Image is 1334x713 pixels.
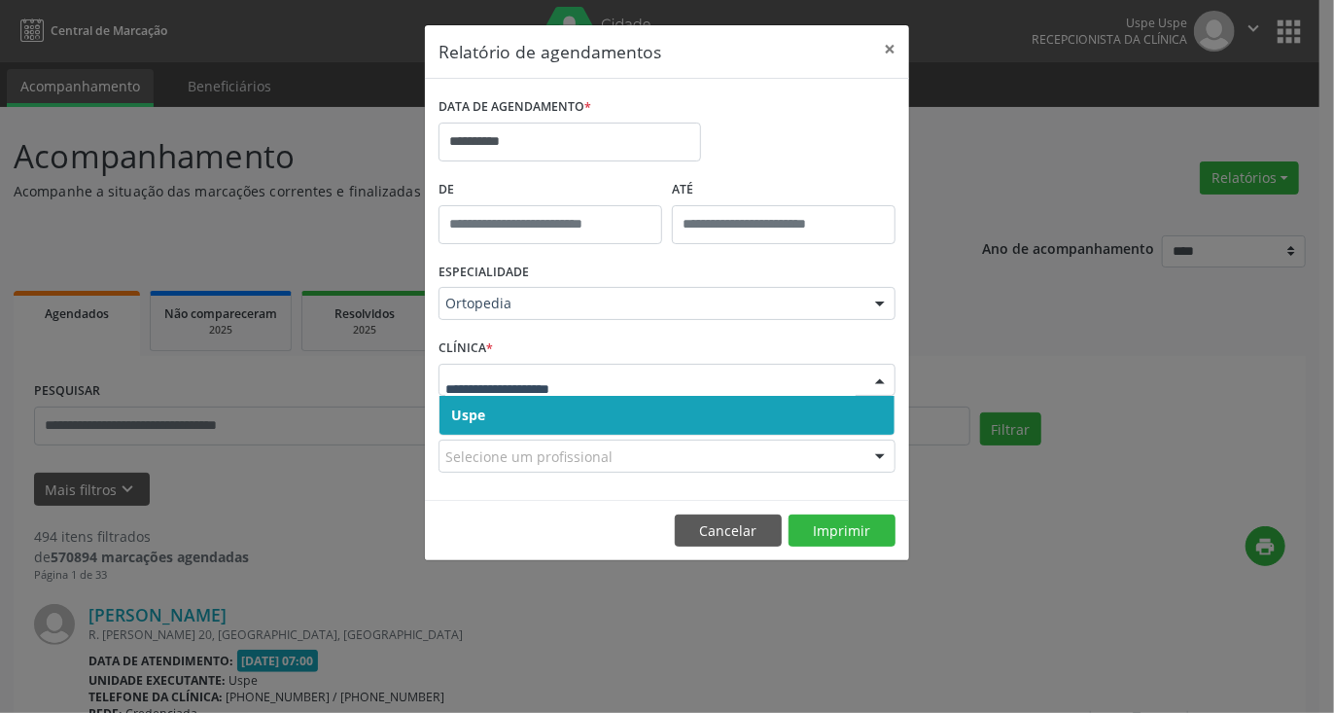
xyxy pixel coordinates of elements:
[675,515,782,548] button: Cancelar
[451,406,485,424] span: Uspe
[439,258,529,288] label: ESPECIALIDADE
[672,175,895,205] label: ATÉ
[439,39,661,64] h5: Relatório de agendamentos
[789,515,895,548] button: Imprimir
[439,334,493,364] label: CLÍNICA
[445,294,856,313] span: Ortopedia
[870,25,909,73] button: Close
[439,92,591,123] label: DATA DE AGENDAMENTO
[445,446,613,467] span: Selecione um profissional
[439,175,662,205] label: De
